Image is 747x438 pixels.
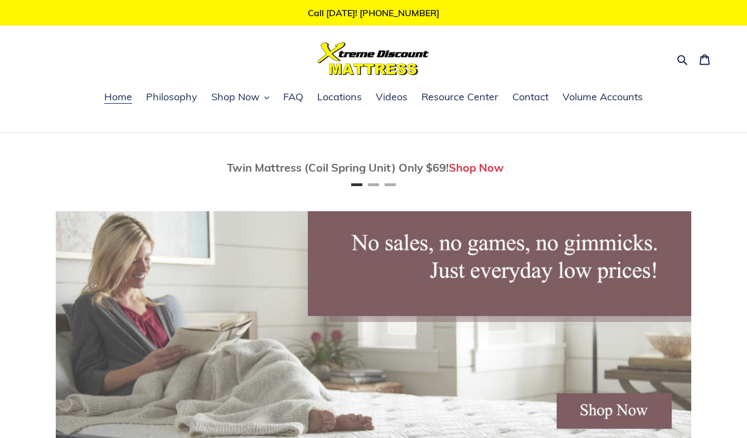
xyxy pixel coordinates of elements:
span: Volume Accounts [562,90,643,104]
span: Resource Center [421,90,498,104]
a: Shop Now [449,160,504,174]
span: Videos [376,90,408,104]
button: Page 3 [385,183,396,186]
span: Shop Now [211,90,260,104]
a: Volume Accounts [557,89,648,106]
span: Contact [512,90,549,104]
span: Philosophy [146,90,197,104]
a: Philosophy [140,89,203,106]
button: Shop Now [206,89,275,106]
span: FAQ [283,90,303,104]
button: Page 1 [351,183,362,186]
span: Twin Mattress (Coil Spring Unit) Only $69! [227,160,449,174]
button: Page 2 [368,183,379,186]
span: Home [104,90,132,104]
img: Xtreme Discount Mattress [318,42,429,75]
a: Home [99,89,138,106]
a: Contact [507,89,554,106]
a: Videos [370,89,413,106]
a: Resource Center [416,89,504,106]
a: FAQ [278,89,309,106]
a: Locations [312,89,367,106]
span: Locations [317,90,362,104]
